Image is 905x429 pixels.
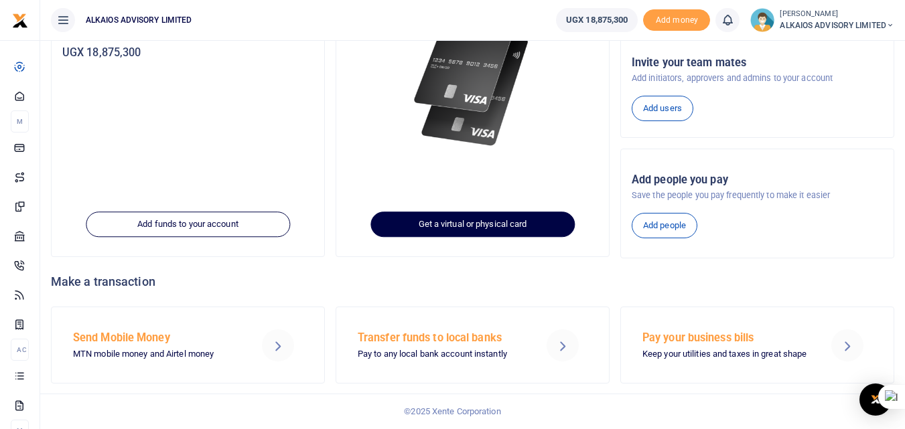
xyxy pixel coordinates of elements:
[86,212,290,238] a: Add funds to your account
[73,347,242,361] p: MTN mobile money and Airtel money
[643,9,710,31] span: Add money
[632,189,883,202] p: Save the people you pay frequently to make it easier
[750,8,774,32] img: profile-user
[632,96,693,121] a: Add users
[370,212,575,238] a: Get a virtual or physical card
[643,14,710,24] a: Add money
[11,339,29,361] li: Ac
[358,331,527,345] h5: Transfer funds to local banks
[632,56,883,70] h5: Invite your team mates
[73,331,242,345] h5: Send Mobile Money
[12,15,28,25] a: logo-small logo-large logo-large
[632,72,883,85] p: Add initiators, approvers and admins to your account
[780,9,894,20] small: [PERSON_NAME]
[51,274,894,289] h4: Make a transaction
[62,46,314,60] h5: UGX 18,875,300
[620,307,894,383] a: Pay your business bills Keep your utilities and taxes in great shape
[642,331,812,345] h5: Pay your business bills
[566,13,628,27] span: UGX 18,875,300
[80,14,197,26] span: ALKAIOS ADVISORY LIMITED
[643,9,710,31] li: Toup your wallet
[642,347,812,361] p: Keep your utilities and taxes in great shape
[859,383,892,416] div: Open Intercom Messenger
[11,110,29,133] li: M
[51,307,325,383] a: Send Mobile Money MTN mobile money and Airtel money
[336,307,610,383] a: Transfer funds to local banks Pay to any local bank account instantly
[358,347,527,361] p: Pay to any local bank account instantly
[780,19,894,31] span: ALKAIOS ADVISORY LIMITED
[551,8,643,32] li: Wallet ballance
[750,8,894,32] a: profile-user [PERSON_NAME] ALKAIOS ADVISORY LIMITED
[556,8,638,32] a: UGX 18,875,300
[632,213,697,238] a: Add people
[12,13,28,29] img: logo-small
[632,173,883,187] h5: Add people you pay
